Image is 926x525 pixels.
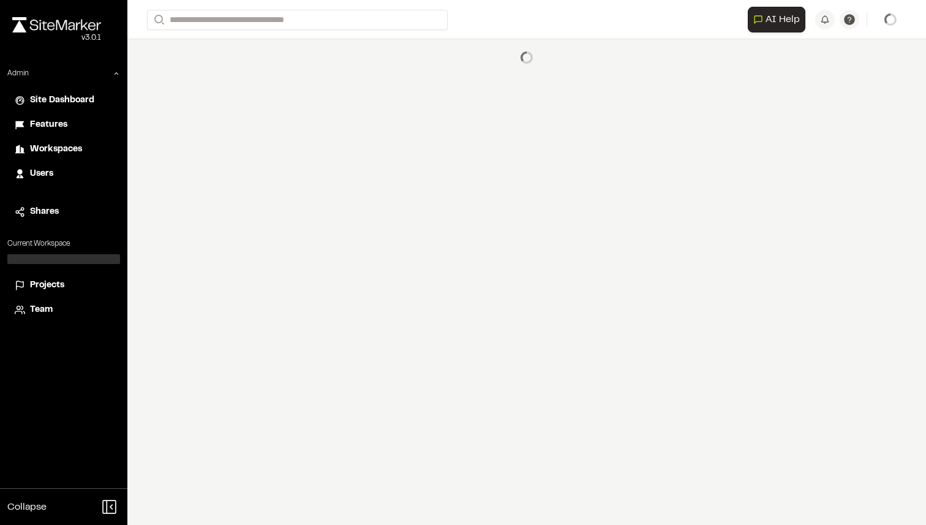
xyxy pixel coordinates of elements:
button: Search [147,10,169,30]
img: rebrand.png [12,17,101,32]
a: Workspaces [15,143,113,156]
span: Team [30,303,53,317]
a: Shares [15,205,113,219]
span: Collapse [7,500,47,515]
button: Open AI Assistant [748,7,805,32]
span: Workspaces [30,143,82,156]
span: Users [30,167,53,181]
a: Site Dashboard [15,94,113,107]
span: Site Dashboard [30,94,94,107]
a: Features [15,118,113,132]
p: Current Workspace [7,238,120,249]
div: Oh geez...please don't... [12,32,101,43]
span: Projects [30,279,64,292]
div: Open AI Assistant [748,7,810,32]
p: Admin [7,68,29,79]
a: Team [15,303,113,317]
a: Users [15,167,113,181]
a: Projects [15,279,113,292]
span: Features [30,118,67,132]
span: AI Help [766,12,800,27]
span: Shares [30,205,59,219]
